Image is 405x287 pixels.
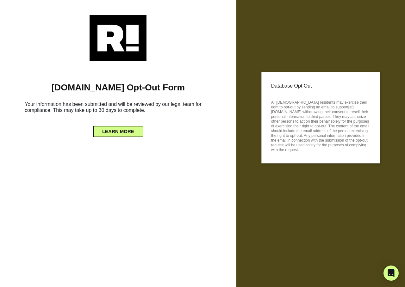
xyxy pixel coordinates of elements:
img: Retention.com [90,15,146,61]
h6: Your information has been submitted and will be reviewed by our legal team for compliance. This m... [9,99,227,118]
h1: [DOMAIN_NAME] Opt-Out Form [9,82,227,93]
div: Open Intercom Messenger [383,266,399,281]
a: LEARN MORE [93,127,143,132]
p: Database Opt Out [271,81,370,91]
p: All [DEMOGRAPHIC_DATA] residents may exercise their right to opt-out by sending an email to suppo... [271,98,370,152]
button: LEARN MORE [93,126,143,137]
